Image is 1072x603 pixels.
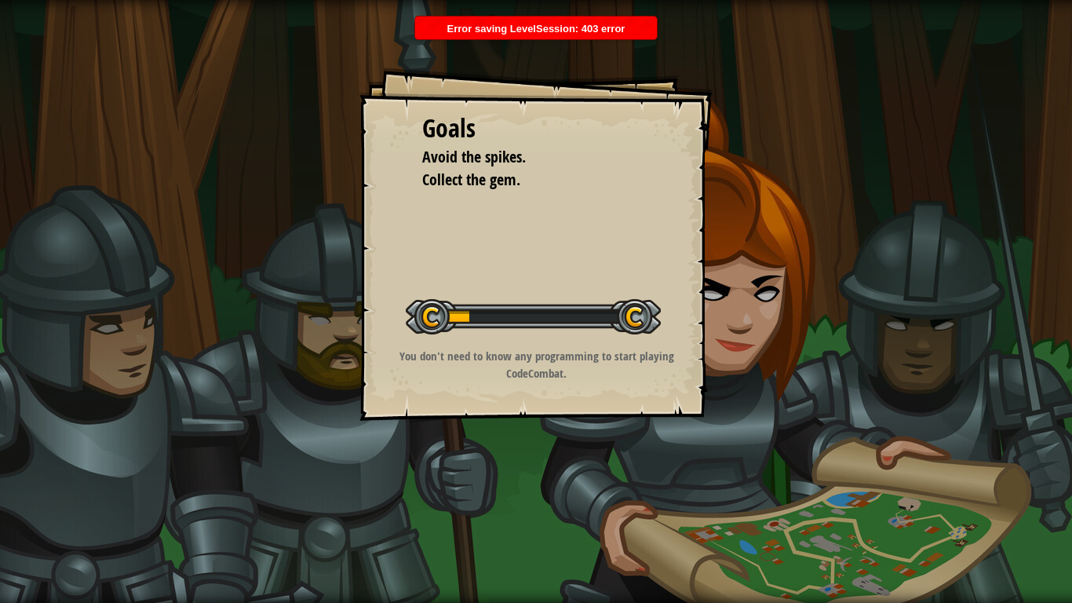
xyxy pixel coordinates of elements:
[403,169,646,192] li: Collect the gem.
[422,169,520,190] span: Collect the gem.
[403,146,646,169] li: Avoid the spikes.
[422,111,650,147] div: Goals
[447,23,625,35] span: Error saving LevelSession: 403 error
[422,146,526,167] span: Avoid the spikes.
[379,348,694,382] p: You don't need to know any programming to start playing CodeCombat.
